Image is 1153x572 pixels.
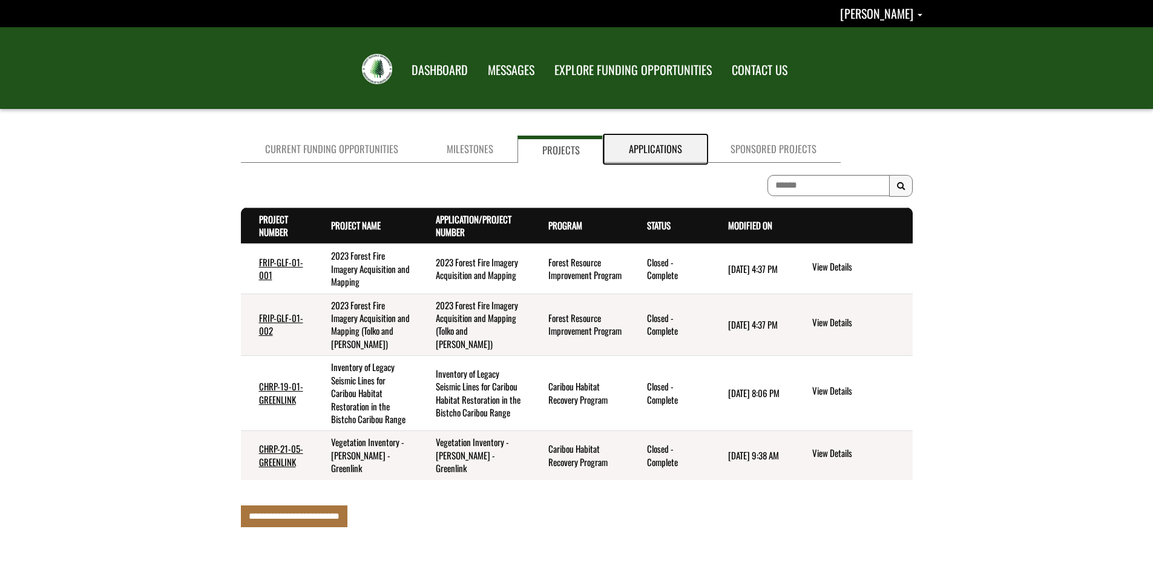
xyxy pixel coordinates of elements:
td: Forest Resource Improvement Program [530,294,629,356]
a: CHRP-21-05-GREENLINK [259,442,303,468]
td: Closed - Complete [629,294,711,356]
a: DEREK FISHER [840,4,922,22]
td: Caribou Habitat Recovery Program [530,356,629,431]
a: Modified On [728,219,772,232]
button: Search Results [889,175,913,197]
a: Program [548,219,582,232]
td: Vegetation Inventory - Yates - Greenlink [313,431,418,480]
a: View details [812,447,907,461]
td: action menu [792,244,912,294]
a: Sponsored Projects [706,136,841,163]
td: 2023 Forest Fire Imagery Acquisition and Mapping (Tolko and Vanderwell) [313,294,418,356]
td: CHRP-21-05-GREENLINK [241,431,314,480]
td: Closed - Complete [629,356,711,431]
a: Project Number [259,212,288,238]
time: [DATE] 8:06 PM [728,386,780,399]
td: 6/6/2025 4:37 PM [710,294,792,356]
td: Closed - Complete [629,244,711,294]
td: 2023 Forest Fire Imagery Acquisition and Mapping (Tolko and Vanderwell) [418,294,530,356]
a: CONTACT US [723,55,797,85]
td: Closed - Complete [629,431,711,480]
td: action menu [792,431,912,480]
td: Caribou Habitat Recovery Program [530,431,629,480]
a: Milestones [422,136,517,163]
a: View details [812,260,907,275]
a: Projects [517,136,605,163]
a: FRIP-GLF-01-002 [259,311,303,337]
td: Inventory of Legacy Seismic Lines for Caribou Habitat Restoration in the Bistcho Caribou Range [418,356,530,431]
a: Project Name [331,219,381,232]
td: FRIP-GLF-01-001 [241,244,314,294]
a: Applications [605,136,706,163]
td: 2023 Forest Fire Imagery Acquisition and Mapping [418,244,530,294]
td: CHRP-19-01-GREENLINK [241,356,314,431]
time: [DATE] 4:37 PM [728,318,778,331]
a: Application/Project Number [436,212,511,238]
td: 7/18/2023 9:38 AM [710,431,792,480]
a: View details [812,384,907,399]
a: DASHBOARD [402,55,477,85]
td: 9/7/2023 8:06 PM [710,356,792,431]
input: To search on partial text, use the asterisk (*) wildcard character. [767,175,890,196]
img: FRIAA Submissions Portal [362,54,392,84]
a: EXPLORE FUNDING OPPORTUNITIES [545,55,721,85]
a: MESSAGES [479,55,544,85]
a: CHRP-19-01-GREENLINK [259,380,303,406]
time: [DATE] 4:37 PM [728,262,778,275]
time: [DATE] 9:38 AM [728,449,779,462]
span: [PERSON_NAME] [840,4,913,22]
td: 2023 Forest Fire Imagery Acquisition and Mapping [313,244,418,294]
a: FRIP-GLF-01-001 [259,255,303,281]
td: Vegetation Inventory - Yates - Greenlink [418,431,530,480]
nav: Main Navigation [401,51,797,85]
td: Inventory of Legacy Seismic Lines for Caribou Habitat Restoration in the Bistcho Caribou Range [313,356,418,431]
td: action menu [792,356,912,431]
td: 6/6/2025 4:37 PM [710,244,792,294]
a: View details [812,316,907,330]
td: Forest Resource Improvement Program [530,244,629,294]
td: action menu [792,294,912,356]
td: FRIP-GLF-01-002 [241,294,314,356]
th: Actions [792,208,912,244]
a: Current Funding Opportunities [241,136,422,163]
a: Status [647,219,671,232]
